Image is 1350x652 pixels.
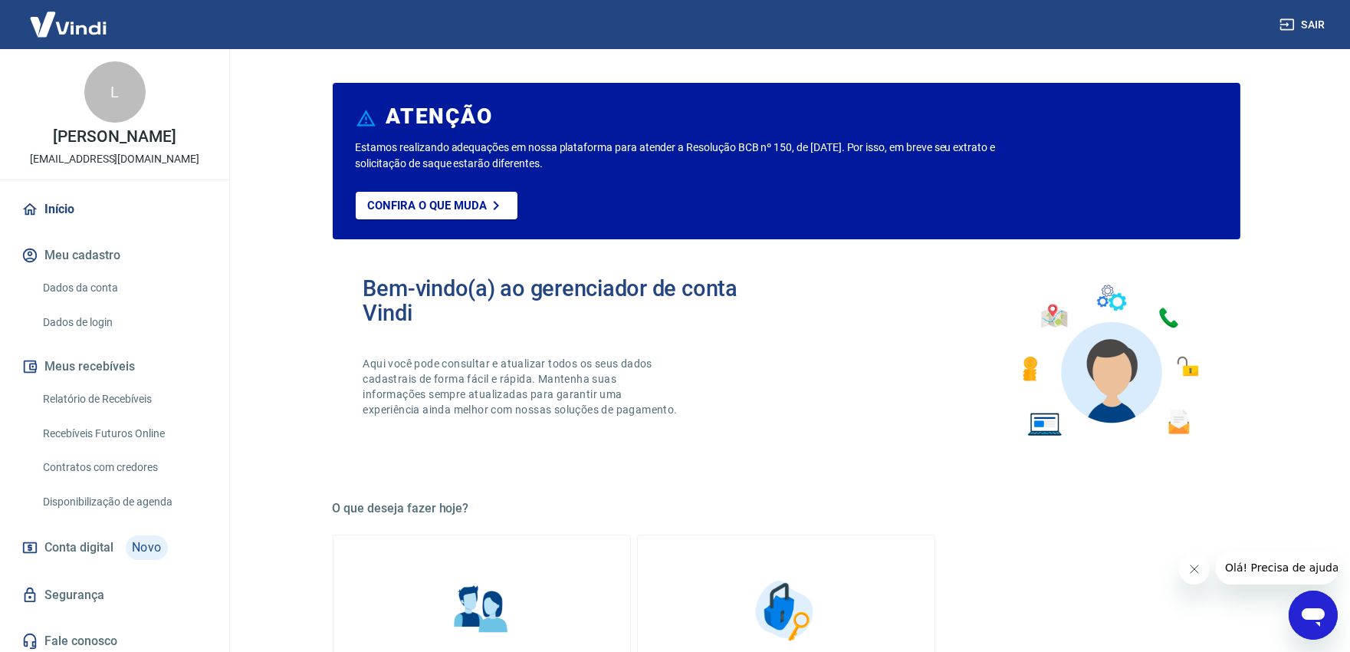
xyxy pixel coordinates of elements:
p: Aqui você pode consultar e atualizar todos os seus dados cadastrais de forma fácil e rápida. Mant... [363,356,681,417]
iframe: Fechar mensagem [1179,554,1210,584]
button: Sair [1276,11,1332,39]
span: Conta digital [44,537,113,558]
button: Meus recebíveis [18,350,211,384]
iframe: Mensagem da empresa [1216,551,1338,584]
span: Novo [126,535,168,560]
a: Início [18,193,211,226]
a: Relatório de Recebíveis [37,384,211,415]
a: Confira o que muda [356,192,517,219]
a: Segurança [18,578,211,612]
a: Recebíveis Futuros Online [37,418,211,449]
span: Olá! Precisa de ajuda? [9,11,129,23]
img: Vindi [18,1,118,48]
img: Informações pessoais [443,572,520,649]
p: Confira o que muda [368,199,487,212]
h2: Bem-vindo(a) ao gerenciador de conta Vindi [363,276,787,325]
iframe: Botão para abrir a janela de mensagens [1289,591,1338,640]
img: Segurança [747,572,824,649]
a: Disponibilização de agenda [37,486,211,518]
button: Meu cadastro [18,239,211,272]
a: Conta digitalNovo [18,529,211,566]
p: [PERSON_NAME] [53,129,176,145]
p: Estamos realizando adequações em nossa plataforma para atender a Resolução BCB nº 150, de [DATE].... [356,140,1045,172]
h5: O que deseja fazer hoje? [333,501,1240,516]
a: Dados de login [37,307,211,338]
a: Contratos com credores [37,452,211,483]
a: Dados da conta [37,272,211,304]
h6: ATENÇÃO [386,109,492,124]
img: Imagem de um avatar masculino com diversos icones exemplificando as funcionalidades do gerenciado... [1009,276,1210,446]
p: [EMAIL_ADDRESS][DOMAIN_NAME] [30,151,199,167]
div: L [84,61,146,123]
